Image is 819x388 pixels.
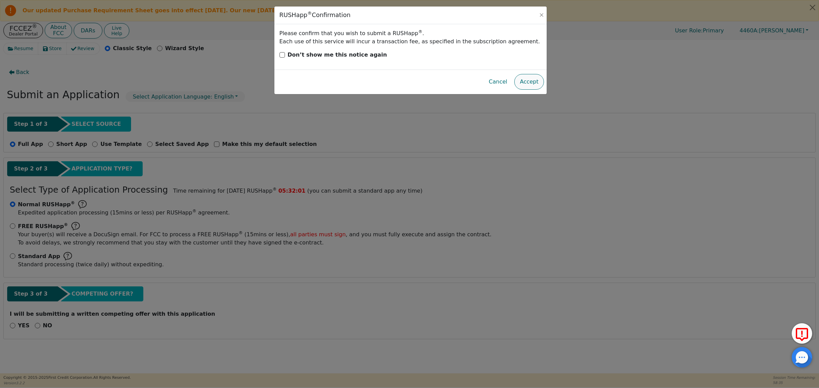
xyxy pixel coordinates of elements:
button: Close [538,12,545,18]
sup: ® [307,11,312,16]
button: Accept [514,74,544,90]
sup: ® [418,29,422,34]
button: Cancel [483,74,513,90]
p: Don’t show me this notice again [288,51,387,59]
div: RUSHapp Confirmation [279,12,351,19]
button: Report Error to FCC [792,323,812,344]
div: Please confirm that you wish to submit a RUSHapp . Each use of this service will incur a transact... [279,29,542,46]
